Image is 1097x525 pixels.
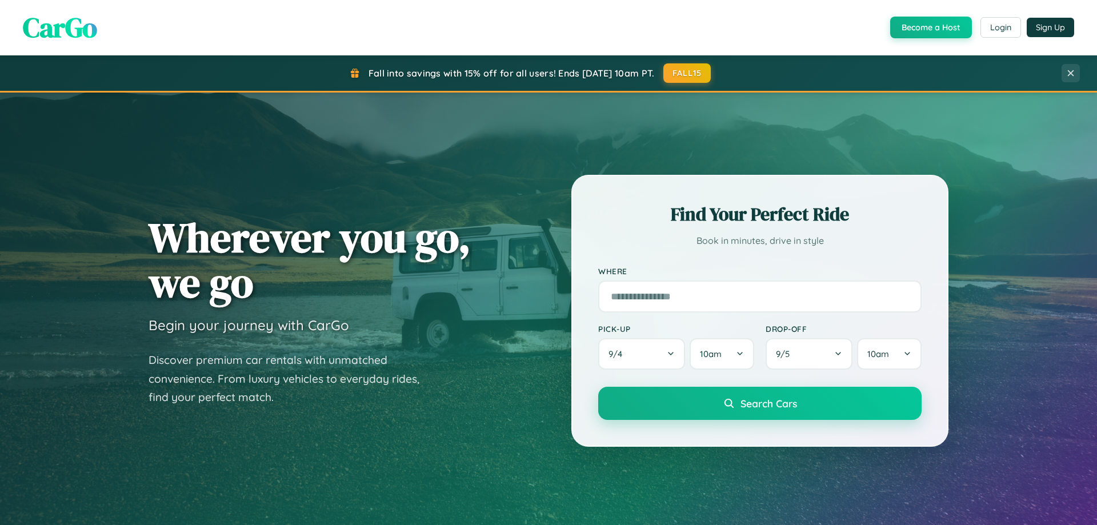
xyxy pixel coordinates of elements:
[700,348,722,359] span: 10am
[369,67,655,79] span: Fall into savings with 15% off for all users! Ends [DATE] 10am PT.
[1027,18,1074,37] button: Sign Up
[857,338,922,370] button: 10am
[690,338,754,370] button: 10am
[598,338,685,370] button: 9/4
[740,397,797,410] span: Search Cars
[867,348,889,359] span: 10am
[663,63,711,83] button: FALL15
[23,9,97,46] span: CarGo
[776,348,795,359] span: 9 / 5
[598,233,922,249] p: Book in minutes, drive in style
[149,215,471,305] h1: Wherever you go, we go
[980,17,1021,38] button: Login
[598,324,754,334] label: Pick-up
[598,202,922,227] h2: Find Your Perfect Ride
[149,351,434,407] p: Discover premium car rentals with unmatched convenience. From luxury vehicles to everyday rides, ...
[608,348,628,359] span: 9 / 4
[149,316,349,334] h3: Begin your journey with CarGo
[598,266,922,276] label: Where
[890,17,972,38] button: Become a Host
[598,387,922,420] button: Search Cars
[766,338,852,370] button: 9/5
[766,324,922,334] label: Drop-off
